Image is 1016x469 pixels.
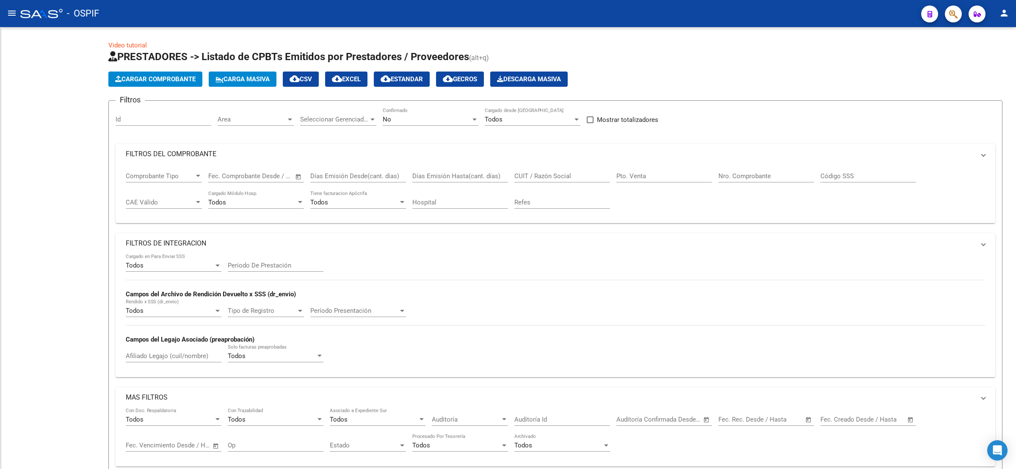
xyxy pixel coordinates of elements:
[862,416,903,423] input: Fecha fin
[116,387,995,408] mat-expansion-panel-header: MAS FILTROS
[283,72,319,87] button: CSV
[412,441,430,449] span: Todos
[208,199,226,206] span: Todos
[325,72,367,87] button: EXCEL
[381,75,423,83] span: Estandar
[718,416,753,423] input: Fecha inicio
[126,441,160,449] input: Fecha inicio
[228,416,246,423] span: Todos
[126,262,144,269] span: Todos
[383,116,391,123] span: No
[300,116,369,123] span: Seleccionar Gerenciador
[208,172,243,180] input: Fecha inicio
[760,416,801,423] input: Fecha fin
[126,336,254,343] strong: Campos del Legajo Asociado (preaprobación)
[126,393,975,402] mat-panel-title: MAS FILTROS
[126,172,194,180] span: Comprobante Tipo
[209,72,276,87] button: Carga Masiva
[116,94,145,106] h3: Filtros
[658,416,699,423] input: Fecha fin
[310,199,328,206] span: Todos
[126,199,194,206] span: CAE Válido
[443,74,453,84] mat-icon: cloud_download
[290,74,300,84] mat-icon: cloud_download
[294,172,304,182] button: Open calendar
[108,51,469,63] span: PRESTADORES -> Listado de CPBTs Emitidos por Prestadores / Proveedores
[469,54,489,62] span: (alt+q)
[497,75,561,83] span: Descarga Masiva
[108,72,202,87] button: Cargar Comprobante
[443,75,477,83] span: Gecros
[116,233,995,254] mat-expansion-panel-header: FILTROS DE INTEGRACION
[490,72,568,87] app-download-masive: Descarga masiva de comprobantes (adjuntos)
[115,75,196,83] span: Cargar Comprobante
[228,307,296,315] span: Tipo de Registro
[228,352,246,360] span: Todos
[514,441,532,449] span: Todos
[126,307,144,315] span: Todos
[906,415,916,425] button: Open calendar
[485,116,502,123] span: Todos
[116,254,995,377] div: FILTROS DE INTEGRACION
[310,307,398,315] span: Período Presentación
[108,41,147,49] a: Video tutorial
[168,441,209,449] input: Fecha fin
[211,441,221,451] button: Open calendar
[432,416,500,423] span: Auditoría
[215,75,270,83] span: Carga Masiva
[126,416,144,423] span: Todos
[332,74,342,84] mat-icon: cloud_download
[116,408,995,467] div: MAS FILTROS
[116,164,995,223] div: FILTROS DEL COMPROBANTE
[987,440,1008,461] div: Open Intercom Messenger
[597,115,658,125] span: Mostrar totalizadores
[250,172,291,180] input: Fecha fin
[702,415,712,425] button: Open calendar
[330,416,348,423] span: Todos
[616,416,651,423] input: Fecha inicio
[332,75,361,83] span: EXCEL
[126,290,296,298] strong: Campos del Archivo de Rendición Devuelto x SSS (dr_envio)
[290,75,312,83] span: CSV
[804,415,814,425] button: Open calendar
[7,8,17,18] mat-icon: menu
[218,116,286,123] span: Area
[126,239,975,248] mat-panel-title: FILTROS DE INTEGRACION
[126,149,975,159] mat-panel-title: FILTROS DEL COMPROBANTE
[116,144,995,164] mat-expansion-panel-header: FILTROS DEL COMPROBANTE
[436,72,484,87] button: Gecros
[999,8,1009,18] mat-icon: person
[67,4,99,23] span: - OSPIF
[330,441,398,449] span: Estado
[374,72,430,87] button: Estandar
[820,416,855,423] input: Fecha inicio
[490,72,568,87] button: Descarga Masiva
[381,74,391,84] mat-icon: cloud_download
